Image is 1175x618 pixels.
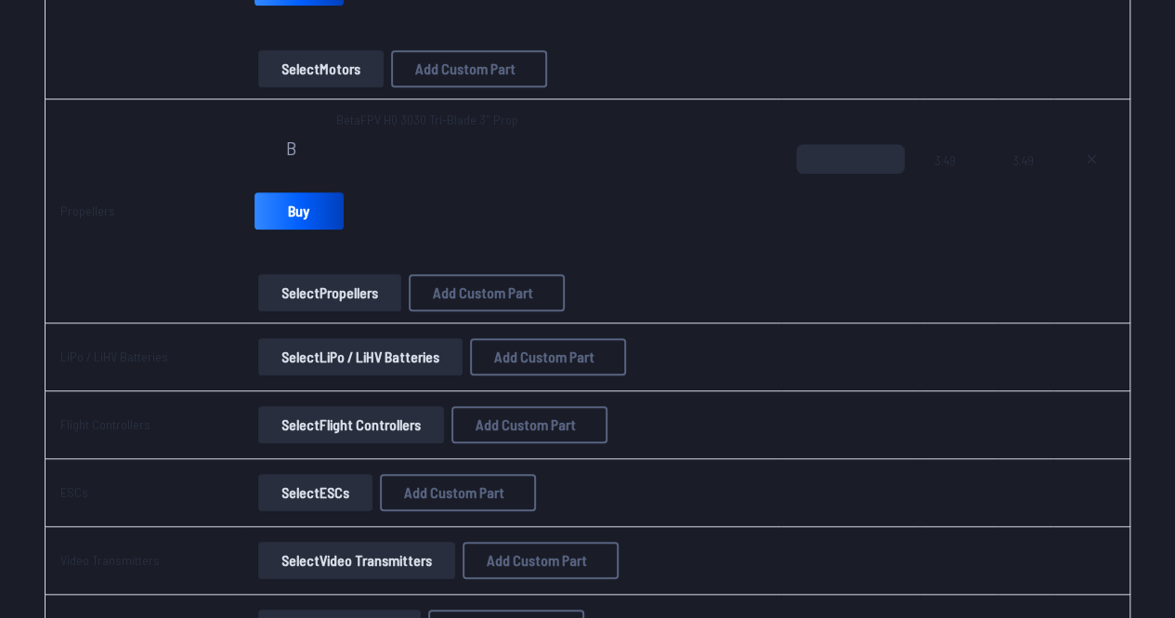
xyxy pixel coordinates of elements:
[336,112,518,127] span: BetaFPV HQ 3030 Tri-Blade 3" Prop
[336,111,518,129] a: BetaFPV HQ 3030 Tri-Blade 3" Prop
[255,50,387,87] a: SelectMotors
[391,50,547,87] button: Add Custom Part
[60,348,168,364] a: LiPo / LiHV Batteries
[60,416,150,432] a: Flight Controllers
[934,144,983,233] span: 3.49
[60,203,115,218] a: Propellers
[463,542,619,579] button: Add Custom Part
[255,406,448,443] a: SelectFlight Controllers
[255,474,376,511] a: SelectESCs
[255,338,466,375] a: SelectLiPo / LiHV Batteries
[433,285,533,300] span: Add Custom Part
[255,192,344,230] a: Buy
[476,417,576,432] span: Add Custom Part
[258,474,372,511] button: SelectESCs
[487,553,587,568] span: Add Custom Part
[60,484,88,500] a: ESCs
[409,274,565,311] button: Add Custom Part
[404,485,504,500] span: Add Custom Part
[255,542,459,579] a: SelectVideo Transmitters
[415,61,516,76] span: Add Custom Part
[286,138,296,157] span: B
[255,274,405,311] a: SelectPropellers
[60,552,160,568] a: Video Transmitters
[470,338,626,375] button: Add Custom Part
[258,406,444,443] button: SelectFlight Controllers
[451,406,607,443] button: Add Custom Part
[258,338,463,375] button: SelectLiPo / LiHV Batteries
[494,349,594,364] span: Add Custom Part
[380,474,536,511] button: Add Custom Part
[258,542,455,579] button: SelectVideo Transmitters
[1012,144,1038,233] span: 3.49
[258,50,384,87] button: SelectMotors
[258,274,401,311] button: SelectPropellers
